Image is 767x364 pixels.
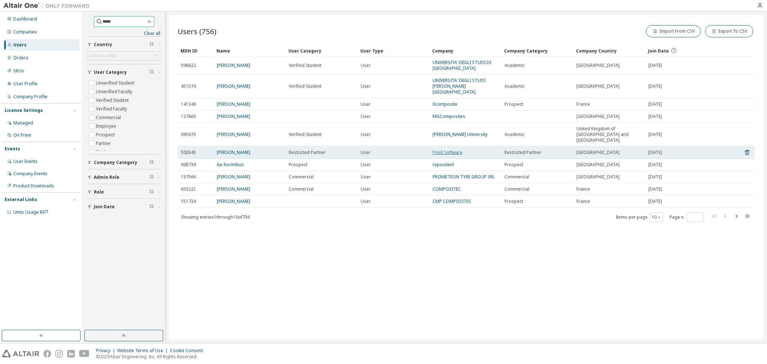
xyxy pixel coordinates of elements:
[705,25,753,37] button: Export To CSV
[505,186,529,192] span: Commercial
[505,83,525,89] span: Academic
[433,131,488,137] a: [PERSON_NAME] University
[96,348,117,354] div: Privacy
[361,114,371,119] span: User
[217,83,250,89] a: [PERSON_NAME]
[13,132,31,138] div: On Prem
[13,16,37,22] div: Dashboard
[670,213,704,222] span: Page n.
[87,184,160,200] button: Role
[178,26,216,36] span: Users (756)
[217,113,250,119] a: [PERSON_NAME]
[289,83,321,89] span: Verified Student
[217,131,250,137] a: [PERSON_NAME]
[648,186,662,192] span: [DATE]
[79,350,90,358] img: youtube.svg
[361,174,371,180] span: User
[217,161,244,168] a: Ge Korimbus
[181,186,196,192] span: 633221
[94,189,104,195] span: Role
[217,149,250,155] a: [PERSON_NAME]
[289,63,321,68] span: Verified Student
[96,131,116,139] label: Prospect
[2,350,39,358] img: altair_logo.svg
[361,162,371,168] span: User
[648,132,662,137] span: [DATE]
[361,199,371,204] span: User
[576,63,620,68] span: [GEOGRAPHIC_DATA]
[505,63,525,68] span: Academic
[87,64,160,80] button: User Category
[433,186,461,192] a: COMPOSITEC
[150,69,154,75] span: Clear filter
[576,150,620,155] span: [GEOGRAPHIC_DATA]
[505,101,523,107] span: Prospect
[181,214,250,220] span: Showing entries 1 through 10 of 756
[94,204,115,210] span: Join Date
[89,53,117,59] div: Click to select
[361,186,371,192] span: User
[646,25,701,37] button: Import From CSV
[433,161,454,168] a: repositenl
[432,45,498,56] div: Company
[96,122,118,131] label: Employee
[150,174,154,180] span: Clear filter
[217,101,250,107] a: [PERSON_NAME]
[361,63,371,68] span: User
[576,199,590,204] span: France
[576,114,620,119] span: [GEOGRAPHIC_DATA]
[67,350,75,358] img: linkedin.svg
[87,199,160,215] button: Join Date
[94,174,119,180] span: Admin Role
[505,174,529,180] span: Commercial
[96,354,207,360] p: © 2025 Altair Engineering, Inc. All Rights Reserved.
[289,186,314,192] span: Commercial
[505,199,523,204] span: Prospect
[96,96,130,105] label: Verified Student
[94,42,112,47] span: Country
[55,350,63,358] img: instagram.svg
[217,186,250,192] a: [PERSON_NAME]
[576,101,590,107] span: France
[433,174,495,180] a: PROMETEON TYRE GROUP SRL
[150,42,154,47] span: Clear filter
[13,159,38,164] div: User Events
[505,132,525,137] span: Academic
[87,31,160,36] a: Clear all
[616,213,663,222] span: Items per page
[87,37,160,53] button: Country
[361,132,371,137] span: User
[361,150,371,155] span: User
[13,171,47,177] div: Company Events
[181,162,196,168] span: 698739
[433,113,465,119] a: MGComposites
[576,174,620,180] span: [GEOGRAPHIC_DATA]
[181,63,196,68] span: 598822
[648,174,662,180] span: [DATE]
[433,198,471,204] a: CMP COMPOSITES
[648,101,662,107] span: [DATE]
[96,105,128,113] label: Verified Faculty
[13,81,38,87] div: User Profile
[150,204,154,210] span: Clear filter
[648,199,662,204] span: [DATE]
[13,55,28,61] div: Orders
[648,114,662,119] span: [DATE]
[576,45,642,56] div: Company Country
[289,162,307,168] span: Prospect
[504,45,570,56] div: Company Category
[576,83,620,89] span: [GEOGRAPHIC_DATA]
[87,169,160,185] button: Admin Role
[217,62,250,68] a: [PERSON_NAME]
[289,150,326,155] span: Restricted Partner
[505,162,523,168] span: Prospect
[289,132,321,137] span: Verified Student
[150,189,154,195] span: Clear filter
[13,42,27,48] div: Users
[13,94,47,100] div: Company Profile
[652,214,661,220] button: 10
[648,162,662,168] span: [DATE]
[150,160,154,165] span: Clear filter
[13,183,54,189] div: Product Downloads
[433,77,485,95] a: UNIVERSITA' DEGLI STUDI [PERSON_NAME][GEOGRAPHIC_DATA]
